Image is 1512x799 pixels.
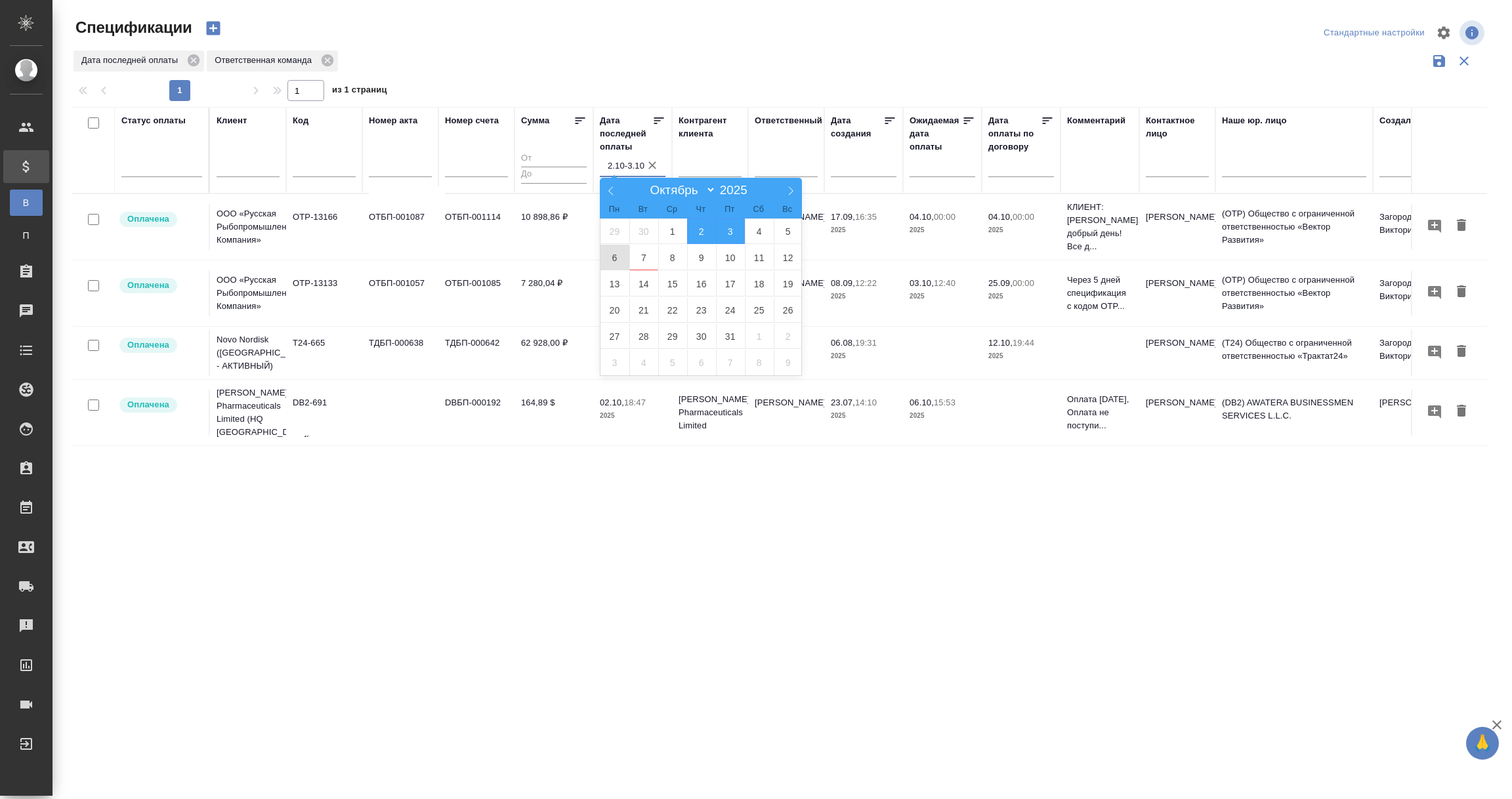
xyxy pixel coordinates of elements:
div: Дата создания [831,114,883,140]
p: 2025 [831,224,896,237]
div: Дата последней оплаты [600,114,652,154]
button: Удалить [1450,399,1473,424]
p: КЛИЕНТ: [PERSON_NAME], добрый день! Все д... [1067,201,1133,253]
td: ОТБП-001114 [438,204,514,250]
input: До [521,167,587,183]
button: Удалить [1450,214,1473,238]
span: Октябрь 27, 2025 [600,323,629,349]
span: Настроить таблицу [1428,17,1459,49]
p: Оплачена [127,398,169,411]
span: Октябрь 17, 2025 [716,271,745,297]
span: Октябрь 18, 2025 [745,271,774,297]
p: Оплата [DATE], Оплата не поступи... [1067,393,1133,432]
p: 16:35 [855,212,877,222]
span: Октябрь 4, 2025 [745,218,774,244]
span: Октябрь 5, 2025 [774,218,803,244]
span: Пн [600,205,629,214]
span: Ноябрь 7, 2025 [716,350,745,375]
span: Октябрь 26, 2025 [774,297,803,323]
span: Октябрь 3, 2025 [716,218,745,244]
td: ТДБП-000642 [438,330,514,376]
td: (OTP) Общество с ограниченной ответственностью «Вектор Развития» [1215,201,1373,253]
td: (T24) Общество с ограниченной ответственностью «Трактат24» [1215,330,1373,376]
td: 10 898,86 ₽ [514,204,593,250]
span: Октябрь 14, 2025 [629,271,658,297]
p: 25.09, [988,278,1013,288]
p: 00:00 [1013,278,1034,288]
span: Октябрь 9, 2025 [687,245,716,270]
p: 04.10, [988,212,1013,222]
td: Загородних Виктория [1373,330,1449,376]
td: [PERSON_NAME] [1139,270,1215,316]
p: 2025 [988,224,1054,237]
span: Спецификации [72,17,192,38]
span: Ноябрь 3, 2025 [600,350,629,375]
td: ТДБП-000638 [362,330,438,376]
p: 2025 [831,409,896,422]
span: Октябрь 29, 2025 [658,323,687,349]
p: Ответственная команда [215,54,316,67]
td: [PERSON_NAME] [1139,390,1215,436]
div: Создал [1379,114,1411,127]
span: из 1 страниц [332,82,387,101]
td: 7 280,04 ₽ [514,270,593,316]
button: Создать [198,17,229,39]
td: DBБП-000192 [438,390,514,436]
button: Удалить [1450,340,1473,364]
p: [PERSON_NAME] Pharmaceuticals Limited [679,393,742,432]
span: Октябрь 25, 2025 [745,297,774,323]
span: Октябрь 21, 2025 [629,297,658,323]
span: 🙏 [1471,729,1494,757]
span: Октябрь 16, 2025 [687,271,716,297]
p: ООО «Русская Рыбопромышленная Компания» [217,274,280,313]
p: 04.10, [910,212,934,222]
div: Дата последней оплаты [73,51,204,72]
td: (DB2) AWATERA BUSINESSMEN SERVICES L.L.C. [1215,390,1373,436]
p: [PERSON_NAME] Pharmaceuticals Limited (HQ [GEOGRAPHIC_DATA]) [217,386,280,439]
p: 00:00 [934,212,955,222]
a: П [10,222,43,249]
span: Чт [686,205,715,214]
span: Октябрь 2, 2025 [687,218,716,244]
span: Октябрь 7, 2025 [629,245,658,270]
span: Октябрь 22, 2025 [658,297,687,323]
div: Номер акта [369,114,417,127]
span: Октябрь 19, 2025 [774,271,803,297]
span: Октябрь 13, 2025 [600,271,629,297]
p: 2025 [988,290,1054,303]
p: 12:22 [855,278,877,288]
p: 19:31 [855,338,877,348]
span: Октябрь 28, 2025 [629,323,658,349]
span: Сб [744,205,773,214]
td: T24-665 [286,330,362,376]
td: [PERSON_NAME] [1139,330,1215,376]
button: 🙏 [1466,727,1499,760]
div: Контактное лицо [1146,114,1209,140]
p: 2025 [910,224,975,237]
span: Ноябрь 2, 2025 [774,323,803,349]
p: Оплачена [127,213,169,226]
p: Через 5 дней спецификация с кодом OTP... [1067,274,1133,313]
div: Наше юр. лицо [1222,114,1287,127]
div: Ожидаемая дата оплаты [910,114,962,154]
p: Дата последней оплаты [81,54,182,67]
div: Ответственная команда [207,51,338,72]
div: Дата оплаты по договору [988,114,1041,154]
button: Сбросить фильтры [1452,49,1477,73]
td: [PERSON_NAME] [1373,390,1449,436]
p: 19:44 [1013,338,1034,348]
span: П [16,229,36,242]
span: Октябрь 23, 2025 [687,297,716,323]
td: Загородних Виктория [1373,204,1449,250]
p: 17.09, [831,212,855,222]
input: Год [716,183,757,197]
p: 12:40 [934,278,955,288]
td: [PERSON_NAME] [1139,204,1215,250]
p: Оплачена [127,338,169,352]
div: Комментарий [1067,114,1125,127]
td: ОТБП-001087 [362,204,438,250]
span: Октябрь 24, 2025 [716,297,745,323]
p: 02.10, [600,398,624,407]
span: Ср [658,205,686,214]
input: От [521,151,587,167]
